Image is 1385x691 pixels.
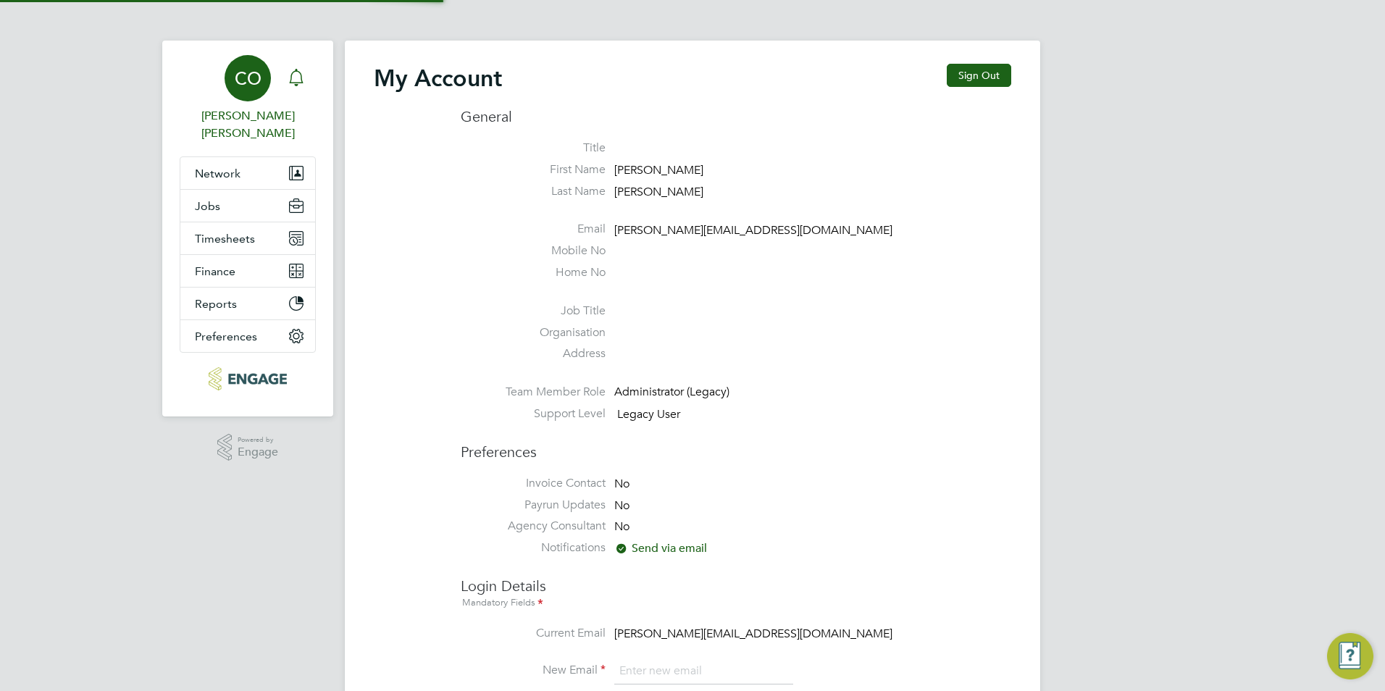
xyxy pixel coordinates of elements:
button: Jobs [180,190,315,222]
button: Engage Resource Center [1327,633,1373,679]
span: Send via email [614,541,707,556]
span: Preferences [195,330,257,343]
span: Reports [195,297,237,311]
span: No [614,520,629,535]
div: Administrator (Legacy) [614,385,752,400]
button: Preferences [180,320,315,352]
label: Home No [461,265,606,280]
span: [PERSON_NAME][EMAIL_ADDRESS][DOMAIN_NAME] [614,223,892,238]
button: Finance [180,255,315,287]
label: Agency Consultant [461,519,606,534]
nav: Main navigation [162,41,333,416]
label: Last Name [461,184,606,199]
span: CO [235,69,261,88]
label: First Name [461,162,606,177]
span: Legacy User [617,407,680,422]
span: [PERSON_NAME][EMAIL_ADDRESS][DOMAIN_NAME] [614,627,892,641]
h3: Preferences [461,428,1011,461]
h3: General [461,107,1011,126]
label: Invoice Contact [461,476,606,491]
label: Mobile No [461,243,606,259]
span: [PERSON_NAME] [614,163,703,177]
a: CO[PERSON_NAME] [PERSON_NAME] [180,55,316,142]
label: Support Level [461,406,606,422]
button: Timesheets [180,222,315,254]
span: Connor O'sullivan [180,107,316,142]
span: Engage [238,446,278,458]
label: Current Email [461,626,606,641]
a: Go to home page [180,367,316,390]
label: Email [461,222,606,237]
label: New Email [461,663,606,678]
span: [PERSON_NAME] [614,185,703,199]
h2: My Account [374,64,502,93]
label: Job Title [461,303,606,319]
button: Network [180,157,315,189]
label: Payrun Updates [461,498,606,513]
label: Title [461,141,606,156]
label: Address [461,346,606,361]
input: Enter new email [614,658,793,684]
span: Network [195,167,240,180]
span: Finance [195,264,235,278]
div: Mandatory Fields [461,595,1011,611]
label: Notifications [461,540,606,556]
span: Jobs [195,199,220,213]
label: Team Member Role [461,385,606,400]
button: Reports [180,288,315,319]
span: No [614,477,629,491]
button: Sign Out [947,64,1011,87]
span: Timesheets [195,232,255,246]
span: Powered by [238,434,278,446]
a: Powered byEngage [217,434,279,461]
img: carbonrecruitment-logo-retina.png [209,367,286,390]
span: No [614,498,629,513]
label: Organisation [461,325,606,340]
h3: Login Details [461,562,1011,611]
